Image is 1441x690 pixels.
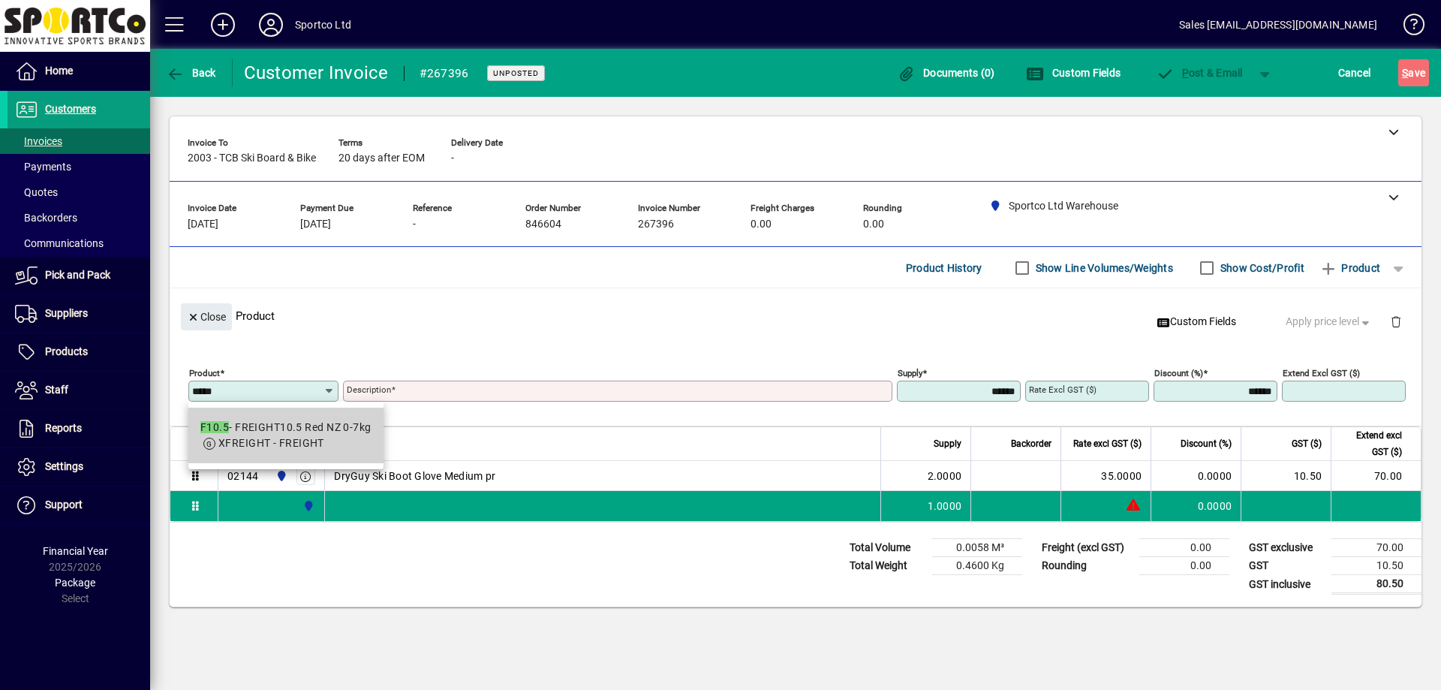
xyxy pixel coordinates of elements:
a: Backorders [8,205,150,231]
span: Discount (%) [1181,435,1232,452]
span: Settings [45,460,83,472]
td: 70.00 [1331,539,1421,557]
mat-label: Description [347,384,391,395]
span: Sportco Ltd Warehouse [272,468,289,484]
td: 0.4600 Kg [932,557,1022,575]
button: Apply price level [1280,309,1379,336]
span: Financial Year [43,545,108,557]
span: P [1182,67,1189,79]
span: Invoices [15,135,62,147]
span: Rate excl GST ($) [1073,435,1142,452]
div: 02144 [227,469,258,484]
mat-label: Extend excl GST ($) [1283,368,1360,378]
a: Reports [8,410,150,447]
span: Custom Fields [1026,67,1121,79]
a: Quotes [8,179,150,205]
td: Total Weight [842,557,932,575]
span: Products [45,345,88,357]
button: Add [199,11,247,38]
div: 35.0000 [1070,469,1142,484]
td: 0.0000 [1151,491,1241,521]
div: Customer Invoice [244,61,389,85]
a: Invoices [8,128,150,154]
span: - [413,218,416,231]
td: Freight (excl GST) [1034,539,1139,557]
span: Apply price level [1286,314,1373,330]
span: 267396 [638,218,674,231]
span: Sportco Ltd Warehouse [299,498,316,514]
a: Home [8,53,150,90]
mat-label: Supply [898,368,922,378]
span: Suppliers [45,307,88,319]
a: Suppliers [8,295,150,333]
span: Back [166,67,216,79]
span: Documents (0) [898,67,995,79]
button: Delete [1378,303,1414,339]
span: [DATE] [188,218,218,231]
td: 0.0058 M³ [932,539,1022,557]
span: Custom Fields [1157,314,1236,330]
span: Staff [45,384,68,396]
button: Cancel [1334,59,1375,86]
td: 80.50 [1331,575,1421,594]
span: ost & Email [1156,67,1243,79]
span: 2003 - TCB Ski Board & Bike [188,152,316,164]
button: Custom Fields [1151,309,1242,336]
mat-label: Discount (%) [1154,368,1203,378]
div: - FREIGHT10.5 Red NZ 0-7kg [200,420,372,435]
a: Payments [8,154,150,179]
button: Post & Email [1148,59,1250,86]
a: Support [8,487,150,524]
button: Documents (0) [894,59,999,86]
label: Show Cost/Profit [1217,261,1304,276]
app-page-header-button: Close [177,309,236,323]
span: Payments [15,161,71,173]
td: GST [1241,557,1331,575]
a: Communications [8,231,150,256]
button: Profile [247,11,295,38]
mat-label: Product [189,368,220,378]
span: 20 days after EOM [338,152,425,164]
span: Home [45,65,73,77]
a: Settings [8,448,150,486]
mat-option: F10.5 - FREIGHT10.5 Red NZ 0-7kg [188,408,384,463]
td: 0.00 [1139,539,1229,557]
span: Product History [906,256,982,280]
td: 70.00 [1331,461,1421,491]
a: Pick and Pack [8,257,150,294]
span: Communications [15,237,104,249]
span: 846604 [525,218,561,231]
button: Close [181,303,232,330]
span: Customers [45,103,96,115]
span: 0.00 [863,218,884,231]
td: 0.0000 [1151,461,1241,491]
em: F10.5 [200,421,229,433]
a: Products [8,333,150,371]
span: DryGuy Ski Boot Glove Medium pr [334,469,495,484]
td: GST inclusive [1241,575,1331,594]
span: - [451,152,454,164]
span: Package [55,577,95,589]
td: GST exclusive [1241,539,1331,557]
span: S [1402,67,1408,79]
td: 10.50 [1331,557,1421,575]
span: 2.0000 [928,469,962,484]
td: Rounding [1034,557,1139,575]
span: [DATE] [300,218,331,231]
mat-label: Rate excl GST ($) [1029,384,1097,395]
span: Cancel [1338,61,1371,85]
td: Total Volume [842,539,932,557]
div: Sportco Ltd [295,13,351,37]
app-page-header-button: Delete [1378,315,1414,328]
button: Product History [900,255,988,282]
span: XFREIGHT - FREIGHT [218,437,324,449]
span: 0.00 [751,218,772,231]
span: 1.0000 [928,499,962,514]
div: #267396 [420,62,469,86]
a: Knowledge Base [1392,3,1422,52]
app-page-header-button: Back [150,59,233,86]
td: 0.00 [1139,557,1229,575]
label: Show Line Volumes/Weights [1033,261,1173,276]
div: Product [170,288,1421,343]
button: Custom Fields [1022,59,1124,86]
